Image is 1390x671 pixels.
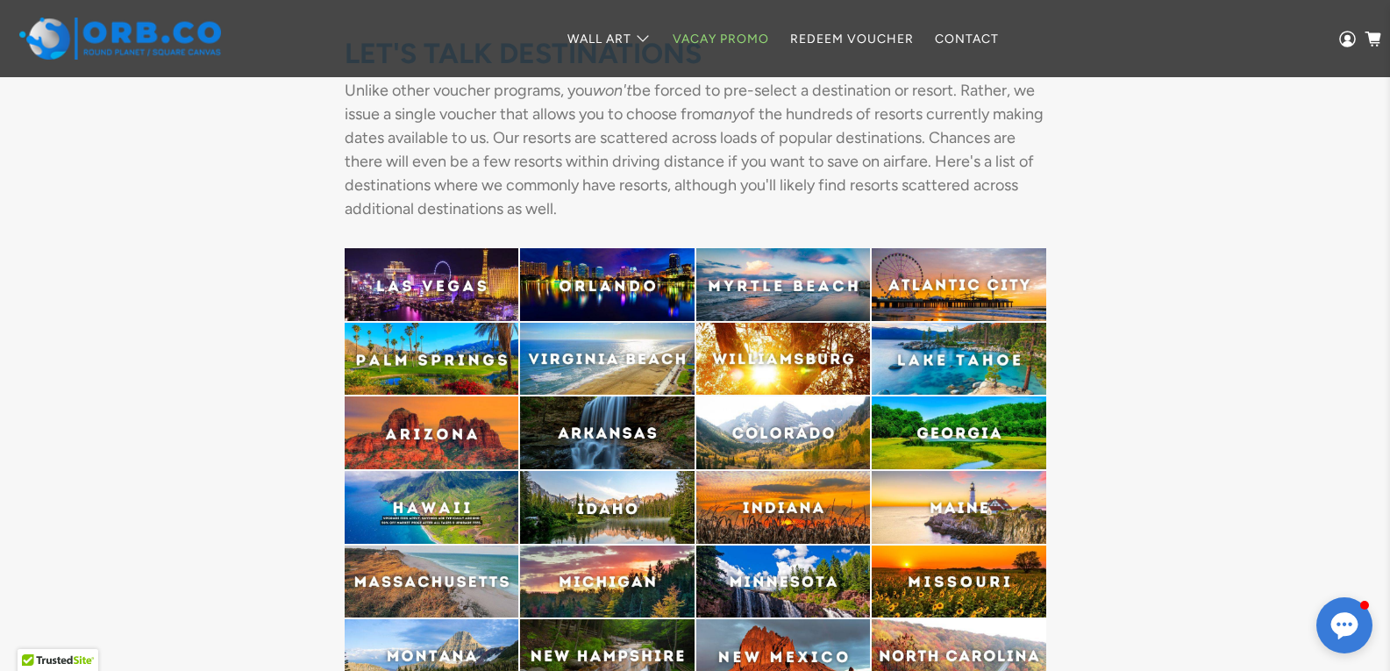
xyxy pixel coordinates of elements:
[714,104,740,124] em: any
[557,16,662,62] a: Wall Art
[924,16,1009,62] a: Contact
[345,81,1044,147] span: Unlike other voucher programs, you be forced to pre-select a destination or resort. Rather, we is...
[780,16,924,62] a: Redeem Voucher
[345,128,1034,218] span: ur resorts are scattered across loads of popular destinations. Chances are there will even be a f...
[1316,597,1372,653] button: Open chat window
[593,81,632,100] em: won't
[662,16,780,62] a: Vacay Promo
